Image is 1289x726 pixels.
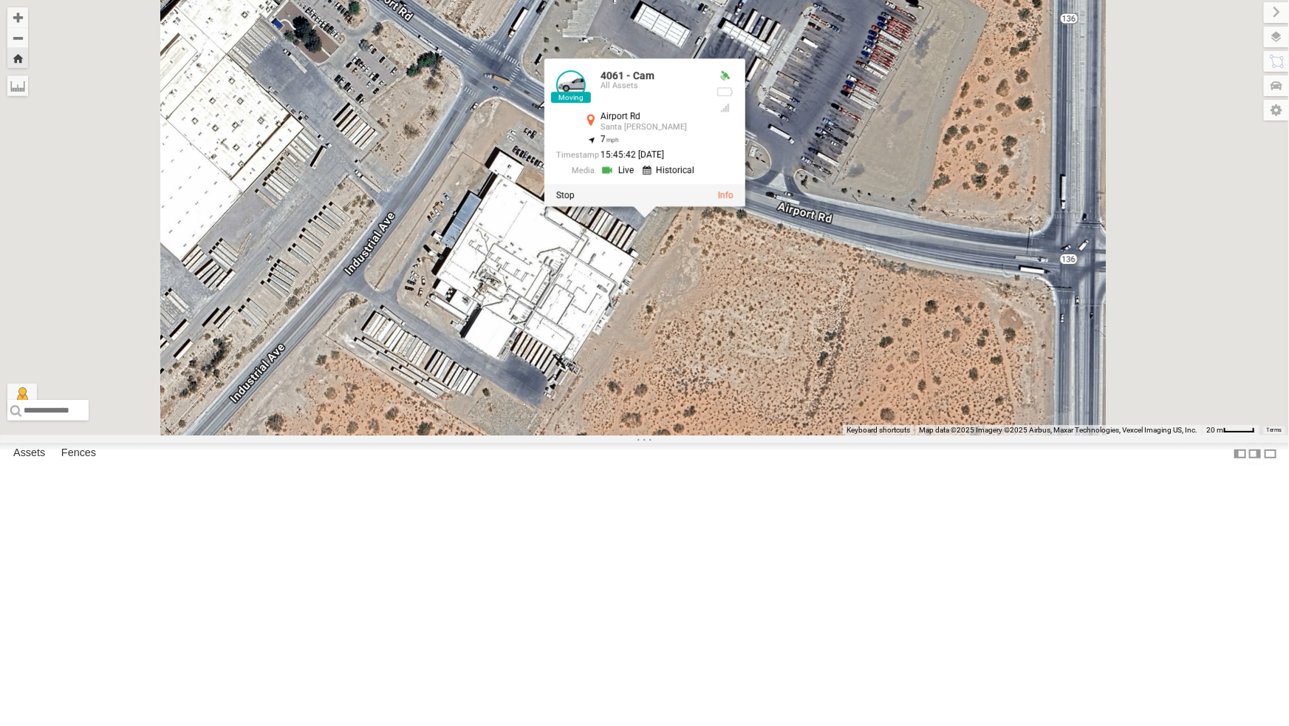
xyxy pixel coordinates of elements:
a: View Live Media Streams [601,163,638,177]
button: Zoom Home [7,48,28,68]
a: View Asset Details [718,190,734,200]
button: Zoom in [7,7,28,27]
div: Airport Rd [601,111,704,121]
button: Drag Pegman onto the map to open Street View [7,384,37,413]
span: 20 m [1206,426,1223,434]
span: Map data ©2025 Imagery ©2025 Airbus, Maxar Technologies, Vexcel Imaging US, Inc. [919,426,1197,434]
a: 4061 - Cam [601,69,654,81]
div: All Assets [601,81,704,90]
label: Stop Realtime Tracking [556,190,575,200]
label: Assets [6,444,52,464]
a: View Asset Details [556,69,586,99]
div: Date/time of location update [556,150,704,160]
div: No battery health information received from this device. [716,86,734,98]
a: Terms (opens in new tab) [1267,427,1282,433]
label: Fences [54,444,103,464]
div: Last Event GSM Signal Strength [716,102,734,114]
a: View Historical Media Streams [643,163,699,177]
label: Dock Summary Table to the Left [1233,443,1248,464]
div: Valid GPS Fix [716,69,734,81]
label: Dock Summary Table to the Right [1248,443,1262,464]
label: Map Settings [1264,100,1289,121]
label: Hide Summary Table [1263,443,1278,464]
button: Zoom out [7,27,28,48]
label: Measure [7,75,28,96]
button: Keyboard shortcuts [847,425,910,435]
button: Map Scale: 20 m per 39 pixels [1202,425,1259,435]
div: Santa [PERSON_NAME] [601,123,704,132]
span: 7 [601,134,619,144]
